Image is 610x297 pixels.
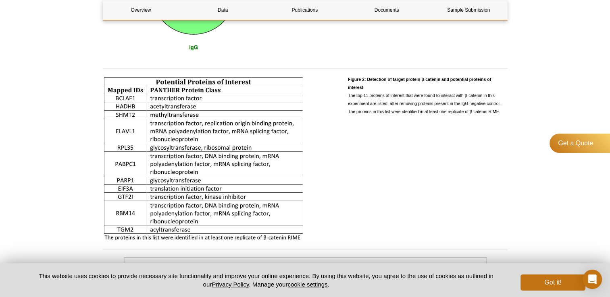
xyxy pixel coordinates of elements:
[267,0,343,20] a: Publications
[550,134,610,153] a: Get a Quote
[103,75,304,243] a: Click for full size image
[431,0,506,20] a: Sample Submission
[348,77,491,90] strong: Figure 2: Detection of target protein β-­catenin and potential proteins of interest
[25,272,508,289] p: This website uses cookies to provide necessary site functionality and improve your online experie...
[103,75,304,241] img: Detection of target protein β-­catenin
[103,0,179,20] a: Overview
[185,0,261,20] a: Data
[520,274,585,291] button: Got it!
[287,281,327,288] button: cookie settings
[583,270,602,289] div: Open Intercom Messenger
[349,0,425,20] a: Documents
[212,281,249,288] a: Privacy Policy
[348,77,501,114] span: The top 11 proteins of interest that were found to interact with β-­catenin in this experiment ar...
